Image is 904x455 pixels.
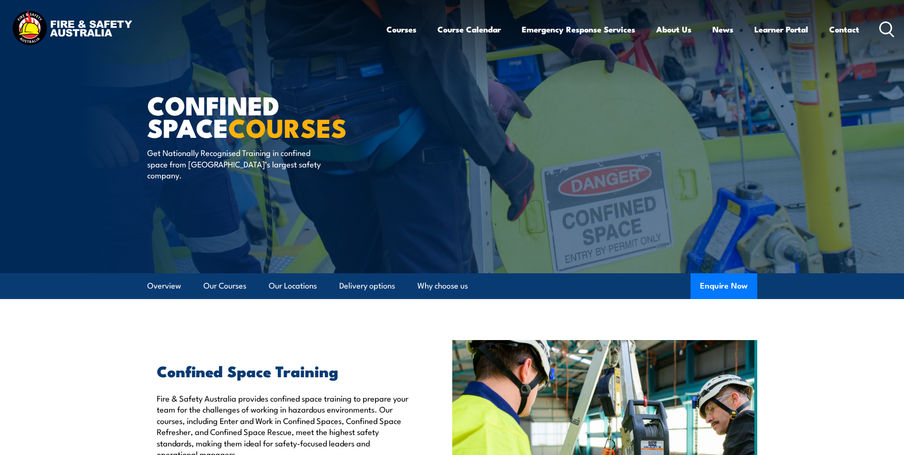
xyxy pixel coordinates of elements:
a: Contact [829,17,859,42]
a: Delivery options [339,273,395,299]
a: Course Calendar [437,17,501,42]
h2: Confined Space Training [157,364,408,377]
button: Enquire Now [691,273,757,299]
p: Get Nationally Recognised Training in confined space from [GEOGRAPHIC_DATA]’s largest safety comp... [147,147,321,180]
strong: COURSES [228,107,347,146]
h1: Confined Space [147,93,383,138]
a: News [712,17,733,42]
a: Emergency Response Services [522,17,635,42]
a: Courses [386,17,416,42]
a: Our Locations [269,273,317,299]
a: Learner Portal [754,17,808,42]
a: Overview [147,273,181,299]
a: Why choose us [417,273,468,299]
a: About Us [656,17,691,42]
a: Our Courses [203,273,246,299]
